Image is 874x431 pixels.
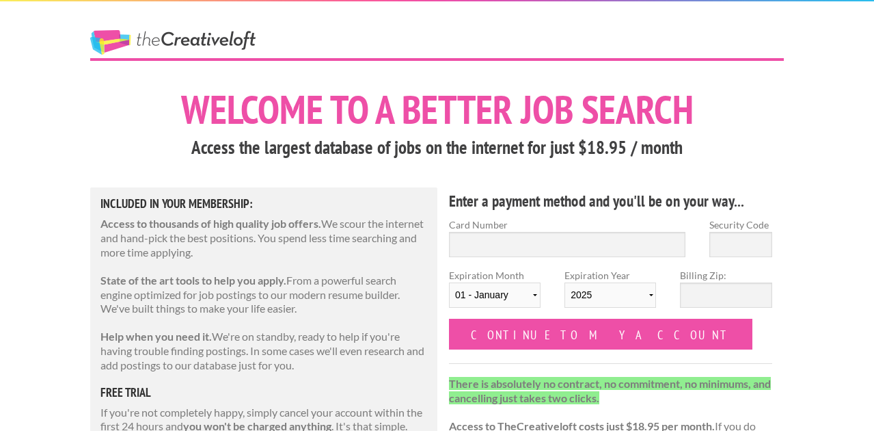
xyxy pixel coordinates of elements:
h3: Access the largest database of jobs on the internet for just $18.95 / month [90,135,784,161]
label: Expiration Year [564,268,656,319]
strong: State of the art tools to help you apply. [100,274,286,287]
strong: There is absolutely no contract, no commitment, no minimums, and cancelling just takes two clicks. [449,377,771,404]
strong: Access to thousands of high quality job offers. [100,217,321,230]
label: Expiration Month [449,268,541,319]
p: We scour the internet and hand-pick the best positions. You spend less time searching and more ti... [100,217,427,259]
label: Card Number [449,218,685,232]
h5: free trial [100,387,427,399]
input: Continue to my account [449,319,752,350]
strong: Help when you need it. [100,330,212,343]
select: Expiration Month [449,283,541,308]
h5: Included in Your Membership: [100,198,427,210]
h4: Enter a payment method and you'll be on your way... [449,190,772,212]
a: The Creative Loft [90,30,256,55]
label: Security Code [709,218,772,232]
select: Expiration Year [564,283,656,308]
label: Billing Zip: [680,268,771,283]
p: From a powerful search engine optimized for job postings to our modern resume builder. We've buil... [100,274,427,316]
h1: Welcome to a better job search [90,90,784,129]
p: We're on standby, ready to help if you're having trouble finding postings. In some cases we'll ev... [100,330,427,372]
